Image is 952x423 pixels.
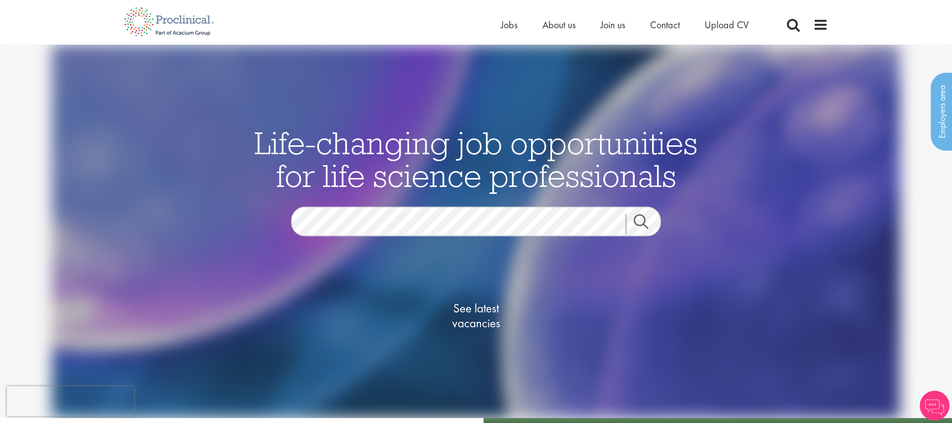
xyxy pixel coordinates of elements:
img: Chatbot [920,391,950,421]
a: See latestvacancies [426,261,526,370]
a: Job search submit button [626,214,668,234]
a: Upload CV [705,18,749,31]
span: See latest vacancies [426,301,526,331]
a: Join us [600,18,625,31]
a: Jobs [501,18,518,31]
a: About us [542,18,576,31]
a: Contact [650,18,680,31]
span: Life-changing job opportunities for life science professionals [254,123,698,195]
iframe: reCAPTCHA [7,386,134,416]
img: candidate home [52,45,900,418]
